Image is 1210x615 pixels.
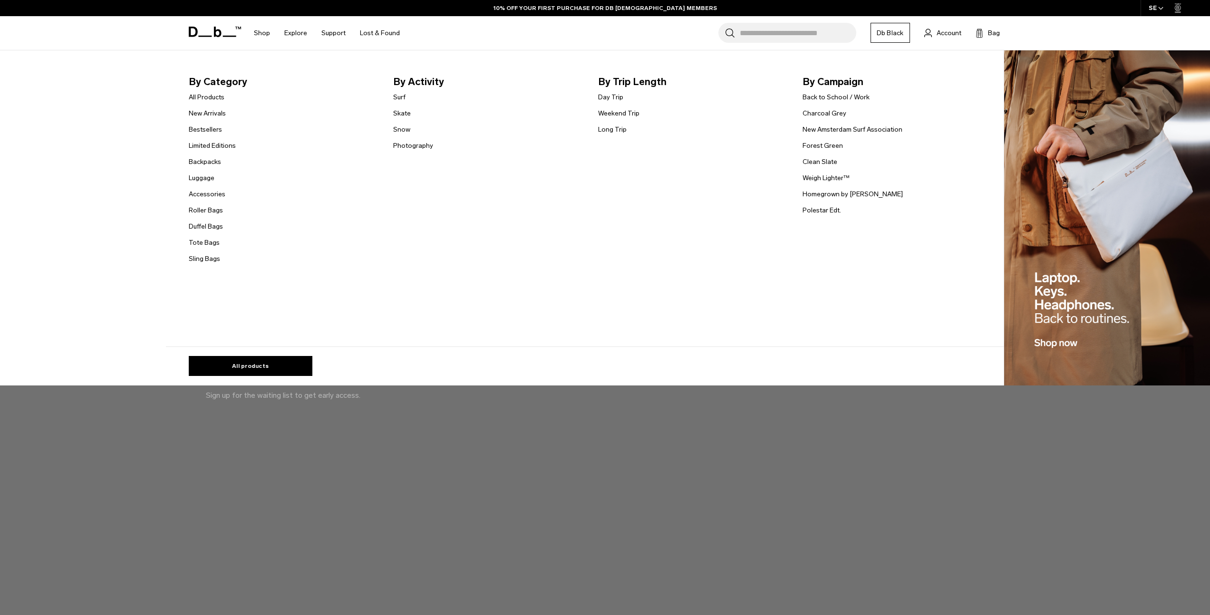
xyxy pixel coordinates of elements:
[189,108,226,118] a: New Arrivals
[393,125,410,135] a: Snow
[598,92,623,102] a: Day Trip
[393,74,583,89] span: By Activity
[189,254,220,264] a: Sling Bags
[360,16,400,50] a: Lost & Found
[254,16,270,50] a: Shop
[189,157,221,167] a: Backpacks
[189,221,223,231] a: Duffel Bags
[189,238,220,248] a: Tote Bags
[937,28,961,38] span: Account
[189,92,224,102] a: All Products
[189,173,214,183] a: Luggage
[189,205,223,215] a: Roller Bags
[189,356,312,376] a: All products
[803,74,992,89] span: By Campaign
[803,173,850,183] a: Weigh Lighter™
[598,108,639,118] a: Weekend Trip
[494,4,717,12] a: 10% OFF YOUR FIRST PURCHASE FOR DB [DEMOGRAPHIC_DATA] MEMBERS
[803,205,841,215] a: Polestar Edt.
[189,141,236,151] a: Limited Editions
[393,108,411,118] a: Skate
[803,108,846,118] a: Charcoal Grey
[284,16,307,50] a: Explore
[393,141,433,151] a: Photography
[189,189,225,199] a: Accessories
[803,125,902,135] a: New Amsterdam Surf Association
[393,92,406,102] a: Surf
[803,157,837,167] a: Clean Slate
[803,189,903,199] a: Homegrown by [PERSON_NAME]
[189,74,378,89] span: By Category
[871,23,910,43] a: Db Black
[803,141,843,151] a: Forest Green
[976,27,1000,38] button: Bag
[247,16,407,50] nav: Main Navigation
[321,16,346,50] a: Support
[189,125,222,135] a: Bestsellers
[598,125,627,135] a: Long Trip
[598,74,788,89] span: By Trip Length
[803,92,870,102] a: Back to School / Work
[988,28,1000,38] span: Bag
[924,27,961,38] a: Account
